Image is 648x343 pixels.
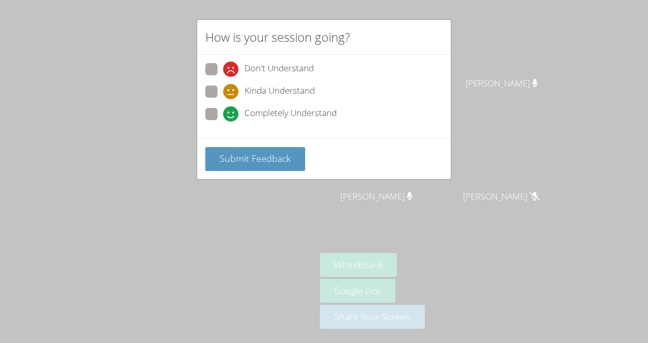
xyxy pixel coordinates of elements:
[245,62,314,77] span: Don't Understand
[205,28,350,46] h2: How is your session going?
[245,84,315,99] span: Kinda Understand
[205,147,305,171] button: Submit Feedback
[245,106,337,122] span: Completely Understand
[220,152,291,164] span: Submit Feedback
